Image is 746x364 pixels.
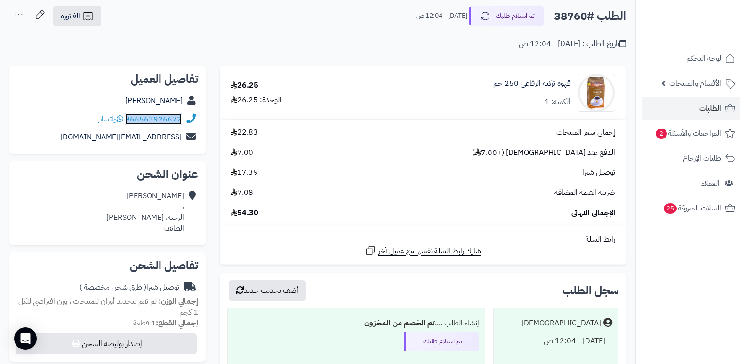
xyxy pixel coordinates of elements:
span: 2 [655,128,667,139]
div: [DEMOGRAPHIC_DATA] [521,318,601,329]
a: شارك رابط السلة نفسها مع عميل آخر [365,245,481,257]
a: واتساب [96,113,123,125]
strong: إجمالي القطع: [156,317,198,329]
a: قهوة تركية الرفاعي 250 جم [493,78,570,89]
a: لوحة التحكم [642,47,740,70]
span: لم تقم بتحديد أوزان للمنتجات ، وزن افتراضي للكل 1 كجم [18,296,198,318]
button: تم استلام طلبك [469,6,544,26]
b: تم الخصم من المخزون [364,317,435,329]
h2: تفاصيل الشحن [17,260,198,271]
span: توصيل شبرا [582,167,615,178]
span: العملاء [701,177,720,190]
a: [PERSON_NAME] [125,95,183,106]
a: الطلبات [642,97,740,120]
span: 25 [663,203,677,214]
span: الفاتورة [61,10,80,22]
div: الوحدة: 26.25 [231,95,281,105]
span: 17.39 [231,167,258,178]
div: [DATE] - 12:04 ص [499,332,612,350]
span: ( طرق شحن مخصصة ) [80,282,146,293]
span: 22.83 [231,127,258,138]
a: 966563926672 [125,113,182,125]
div: [PERSON_NAME] ، الرحبة، [PERSON_NAME] الطائف [106,191,184,234]
div: توصيل شبرا [80,282,179,293]
span: 54.30 [231,208,258,218]
span: السلات المتروكة [663,202,721,215]
span: ضريبة القيمة المضافة [554,187,615,198]
span: الأقسام والمنتجات [669,77,721,90]
span: شارك رابط السلة نفسها مع عميل آخر [378,246,481,257]
span: إجمالي سعر المنتجات [556,127,615,138]
span: الدفع عند [DEMOGRAPHIC_DATA] (+7.00 ) [472,147,615,158]
span: الإجمالي النهائي [571,208,615,218]
small: 1 قطعة [133,317,198,329]
img: 3033ac2266922afdd047b1d4039b7218b7bc-90x90.jpg [578,74,615,112]
div: 26.25 [231,80,258,91]
span: طلبات الإرجاع [683,152,721,165]
div: إنشاء الطلب .... [233,314,480,332]
button: إصدار بوليصة الشحن [16,333,197,354]
div: الكمية: 1 [545,97,570,107]
h2: الطلب #38760 [554,7,626,26]
a: [EMAIL_ADDRESS][DOMAIN_NAME] [60,131,182,143]
div: رابط السلة [224,234,622,245]
h3: سجل الطلب [562,285,618,296]
div: Open Intercom Messenger [14,327,37,350]
span: 7.08 [231,187,253,198]
h2: تفاصيل العميل [17,73,198,85]
span: الطلبات [699,102,721,115]
a: الفاتورة [53,6,101,26]
img: logo-2.png [682,16,737,36]
span: لوحة التحكم [686,52,721,65]
div: تاريخ الطلب : [DATE] - 12:04 ص [519,39,626,49]
a: العملاء [642,172,740,194]
button: أضف تحديث جديد [229,280,306,301]
span: 7.00 [231,147,253,158]
strong: إجمالي الوزن: [159,296,198,307]
h2: عنوان الشحن [17,169,198,180]
a: طلبات الإرجاع [642,147,740,170]
small: [DATE] - 12:04 ص [416,11,467,21]
a: المراجعات والأسئلة2 [642,122,740,145]
a: السلات المتروكة25 [642,197,740,219]
div: تم استلام طلبك [404,332,479,351]
span: المراجعات والأسئلة [655,127,721,140]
